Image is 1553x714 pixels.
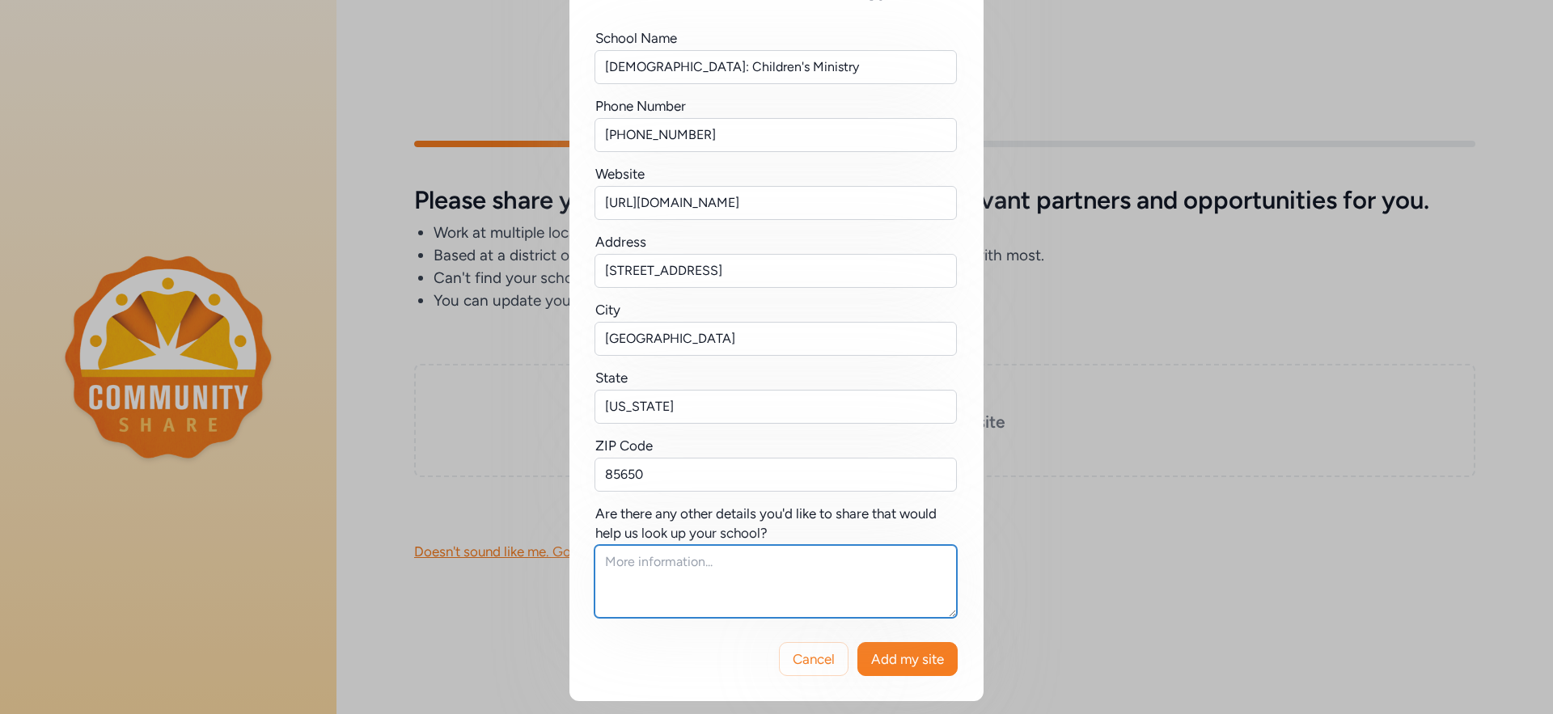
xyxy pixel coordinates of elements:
div: State [595,368,628,387]
input: Address... [595,254,957,288]
input: Website... [595,186,957,220]
button: Add my site [857,642,958,676]
div: ZIP Code [595,436,653,455]
div: City [595,300,620,319]
input: State... [595,390,957,424]
input: City... [595,322,957,356]
div: School Name [595,28,677,48]
input: Phone Number... [595,118,957,152]
span: Cancel [793,649,835,669]
input: ZIP Code... [595,458,957,492]
div: Website [595,164,645,184]
button: Cancel [779,642,848,676]
div: Phone Number [595,96,686,116]
span: Add my site [871,649,944,669]
div: Address [595,232,646,251]
div: Are there any other details you'd like to share that would help us look up your school? [595,504,958,543]
input: Name... [595,50,957,84]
